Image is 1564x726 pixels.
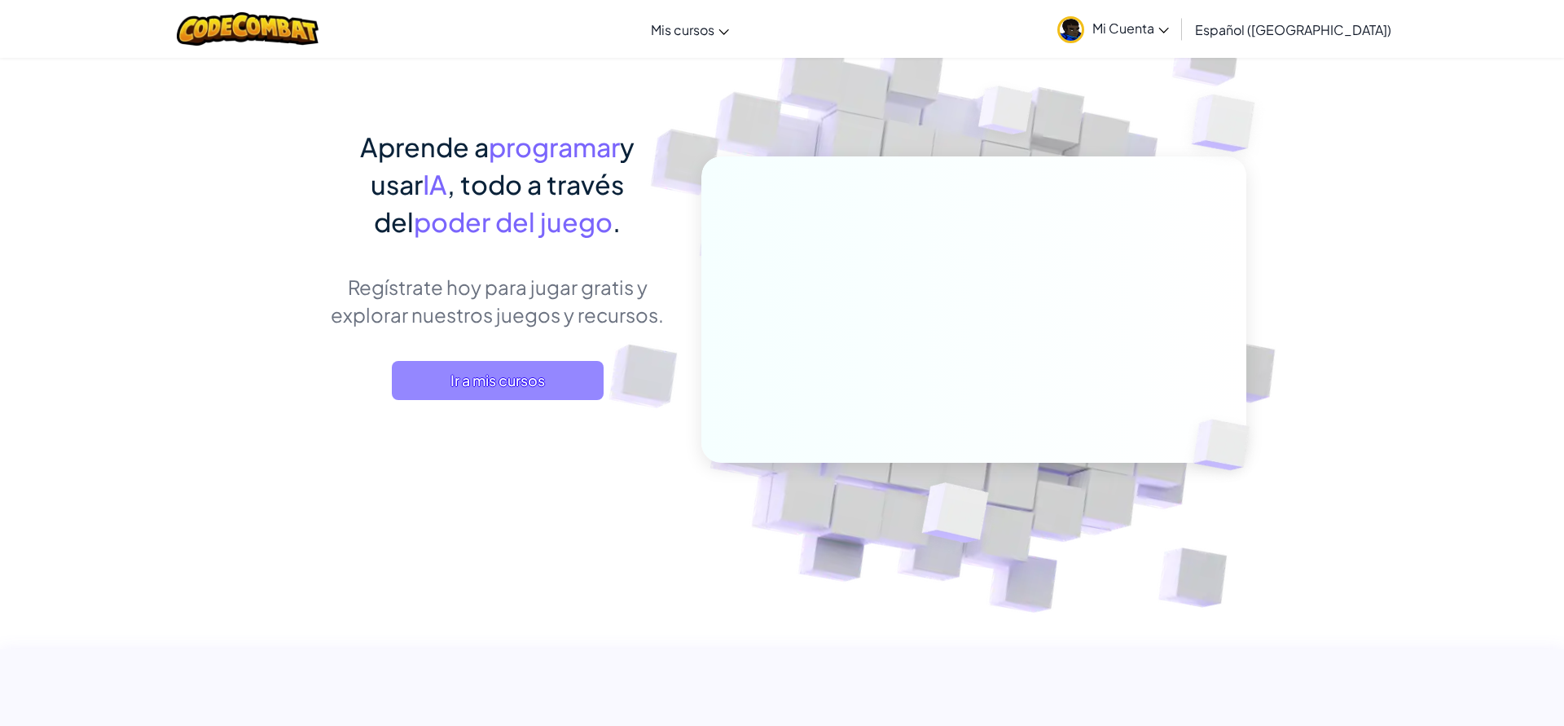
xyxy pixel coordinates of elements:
a: Mi Cuenta [1049,3,1177,55]
img: avatar [1057,16,1084,43]
span: Español ([GEOGRAPHIC_DATA]) [1195,21,1391,38]
span: . [613,205,621,238]
img: Overlap cubes [948,54,1065,175]
span: , todo a través del [374,168,624,238]
img: Overlap cubes [1166,385,1289,504]
a: Ir a mis cursos [392,361,604,400]
span: poder del juego [414,205,613,238]
span: Mi Cuenta [1092,20,1169,37]
span: IA [423,168,447,200]
a: Mis cursos [643,7,737,51]
span: programar [489,130,620,163]
span: Aprende a [360,130,489,163]
img: Overlap cubes [882,448,1028,583]
p: Regístrate hoy para jugar gratis y explorar nuestros juegos y recursos. [318,273,677,328]
img: CodeCombat logo [177,12,319,46]
img: Overlap cubes [1159,55,1300,192]
span: Mis cursos [651,21,714,38]
a: Español ([GEOGRAPHIC_DATA]) [1187,7,1399,51]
